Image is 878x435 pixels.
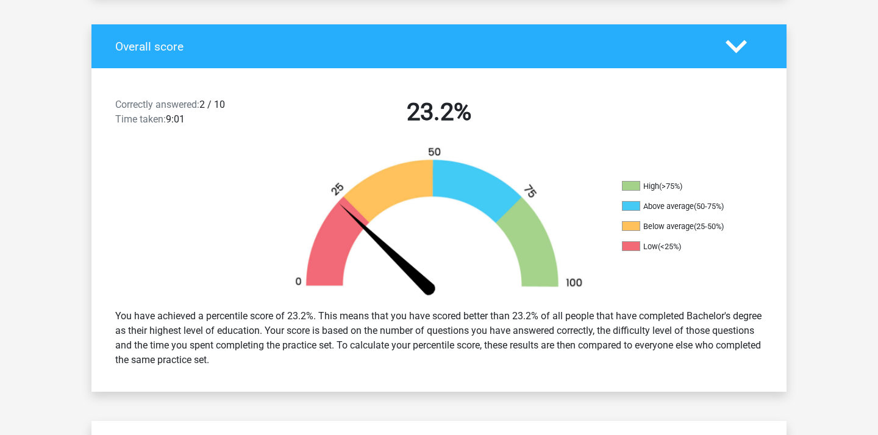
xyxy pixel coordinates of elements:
[694,202,724,211] div: (50-75%)
[659,182,682,191] div: (>75%)
[106,304,772,372] div: You have achieved a percentile score of 23.2%. This means that you have scored better than 23.2% ...
[115,40,707,54] h4: Overall score
[282,97,596,127] h2: 23.2%
[622,221,744,232] li: Below average
[694,222,724,231] div: (25-50%)
[106,97,273,132] div: 2 / 10 9:01
[658,242,681,251] div: (<25%)
[115,99,199,110] span: Correctly answered:
[622,201,744,212] li: Above average
[622,241,744,252] li: Low
[115,113,166,125] span: Time taken:
[622,181,744,192] li: High
[274,146,604,299] img: 23.d2ac941f7b31.png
